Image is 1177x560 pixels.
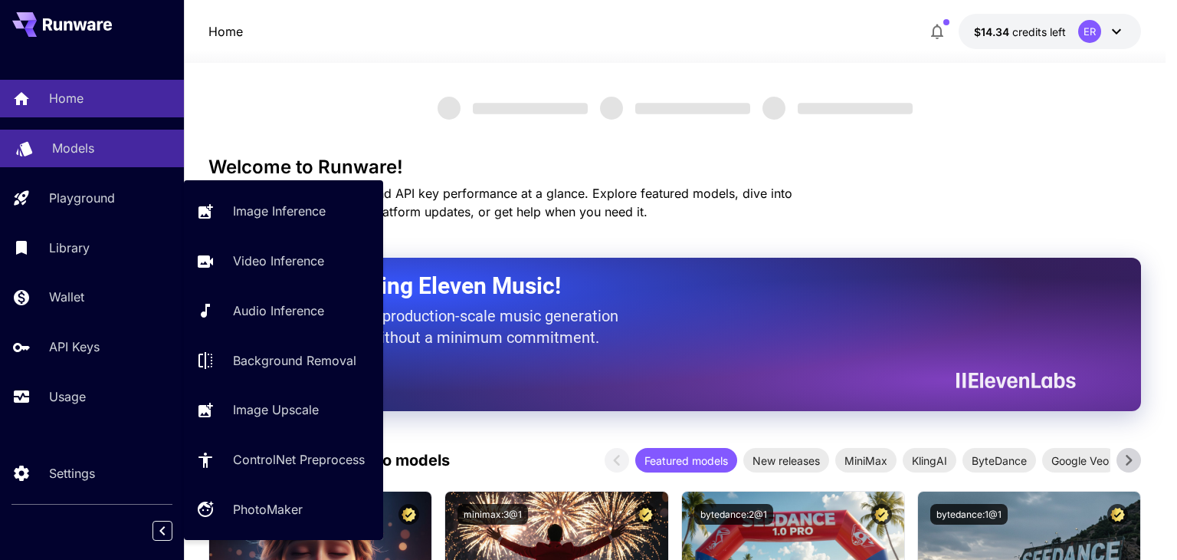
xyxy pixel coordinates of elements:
[164,517,184,545] div: Collapse sidebar
[694,504,773,525] button: bytedance:2@1
[49,288,84,306] p: Wallet
[233,500,303,519] p: PhotoMaker
[49,189,115,207] p: Playground
[184,292,383,330] a: Audio Inference
[52,139,94,157] p: Models
[233,400,319,419] p: Image Upscale
[208,22,243,41] p: Home
[49,239,90,257] p: Library
[743,453,829,469] span: New releases
[49,464,95,483] p: Settings
[233,301,324,320] p: Audio Inference
[208,22,243,41] nav: breadcrumb
[184,341,383,379] a: Background Removal
[974,24,1066,40] div: $14.33701
[184,441,383,479] a: ControlNet Preprocess
[1012,25,1066,38] span: credits left
[208,186,792,219] span: Check out your usage stats and API key performance at a glance. Explore featured models, dive int...
[903,453,956,469] span: KlingAI
[635,453,737,469] span: Featured models
[184,491,383,529] a: PhotoMaker
[247,272,1064,301] h2: Now Supporting Eleven Music!
[49,387,86,406] p: Usage
[184,391,383,429] a: Image Upscale
[233,450,365,469] p: ControlNet Preprocess
[184,242,383,280] a: Video Inference
[962,453,1036,469] span: ByteDance
[233,351,356,370] p: Background Removal
[930,504,1008,525] button: bytedance:1@1
[635,504,656,525] button: Certified Model – Vetted for best performance and includes a commercial license.
[49,338,100,356] p: API Keys
[398,504,419,525] button: Certified Model – Vetted for best performance and includes a commercial license.
[152,521,172,541] button: Collapse sidebar
[871,504,892,525] button: Certified Model – Vetted for best performance and includes a commercial license.
[184,193,383,230] a: Image Inference
[233,202,326,220] p: Image Inference
[457,504,528,525] button: minimax:3@1
[959,14,1141,49] button: $14.33701
[208,156,1141,178] h3: Welcome to Runware!
[1078,20,1101,43] div: ER
[835,453,897,469] span: MiniMax
[974,25,1012,38] span: $14.34
[49,89,84,107] p: Home
[1042,453,1118,469] span: Google Veo
[1107,504,1128,525] button: Certified Model – Vetted for best performance and includes a commercial license.
[247,305,630,348] p: The only way to get production-scale music generation from Eleven Labs without a minimum commitment.
[233,252,324,270] p: Video Inference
